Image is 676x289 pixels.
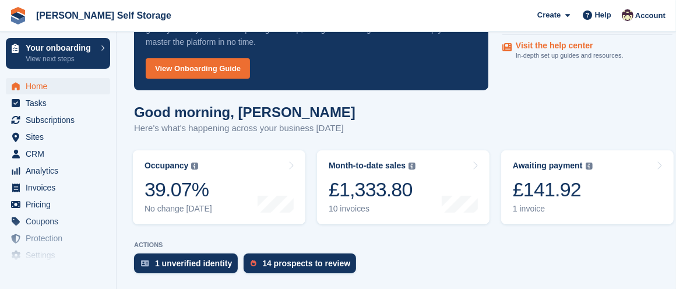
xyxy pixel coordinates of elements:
[513,161,583,171] div: Awaiting payment
[134,122,355,135] p: Here's what's happening across your business [DATE]
[6,95,110,111] a: menu
[595,9,611,21] span: Help
[26,213,96,230] span: Coupons
[26,112,96,128] span: Subscriptions
[409,163,416,170] img: icon-info-grey-7440780725fd019a000dd9b08b2336e03edf1995a4989e88bcd33f0948082b44.svg
[6,213,110,230] a: menu
[6,78,110,94] a: menu
[516,51,624,61] p: In-depth set up guides and resources.
[501,150,674,224] a: Awaiting payment £141.92 1 invoice
[26,78,96,94] span: Home
[134,241,673,249] p: ACTIONS
[262,259,350,268] div: 14 prospects to review
[329,204,416,214] div: 10 invoices
[6,129,110,145] a: menu
[31,6,176,25] a: [PERSON_NAME] Self Storage
[26,95,96,111] span: Tasks
[513,178,593,202] div: £141.92
[141,260,149,267] img: verify_identity-adf6edd0f0f0b5bbfe63781bf79b02c33cf7c696d77639b501bdc392416b5a36.svg
[146,58,250,79] a: View Onboarding Guide
[26,54,95,64] p: View next steps
[26,230,96,246] span: Protection
[9,7,27,24] img: stora-icon-8386f47178a22dfd0bd8f6a31ec36ba5ce8667c1dd55bd0f319d3a0aa187defe.svg
[6,146,110,162] a: menu
[155,259,232,268] div: 1 unverified identity
[145,161,188,171] div: Occupancy
[6,247,110,263] a: menu
[26,163,96,179] span: Analytics
[586,163,593,170] img: icon-info-grey-7440780725fd019a000dd9b08b2336e03edf1995a4989e88bcd33f0948082b44.svg
[251,260,256,267] img: prospect-51fa495bee0391a8d652442698ab0144808aea92771e9ea1ae160a38d050c398.svg
[622,9,633,21] img: Jacob Esser
[516,41,614,51] p: Visit the help center
[26,179,96,196] span: Invoices
[502,35,673,66] a: Visit the help center In-depth set up guides and resources.
[134,104,355,120] h1: Good morning, [PERSON_NAME]
[6,196,110,213] a: menu
[26,196,96,213] span: Pricing
[635,10,666,22] span: Account
[134,253,244,279] a: 1 unverified identity
[6,230,110,246] a: menu
[26,146,96,162] span: CRM
[191,163,198,170] img: icon-info-grey-7440780725fd019a000dd9b08b2336e03edf1995a4989e88bcd33f0948082b44.svg
[145,204,212,214] div: No change [DATE]
[133,150,305,224] a: Occupancy 39.07% No change [DATE]
[26,44,95,52] p: Your onboarding
[317,150,490,224] a: Month-to-date sales £1,333.80 10 invoices
[26,247,96,263] span: Settings
[329,161,406,171] div: Month-to-date sales
[6,112,110,128] a: menu
[145,178,212,202] div: 39.07%
[26,129,96,145] span: Sites
[6,179,110,196] a: menu
[513,204,593,214] div: 1 invoice
[329,178,416,202] div: £1,333.80
[6,163,110,179] a: menu
[6,38,110,69] a: Your onboarding View next steps
[537,9,561,21] span: Create
[244,253,362,279] a: 14 prospects to review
